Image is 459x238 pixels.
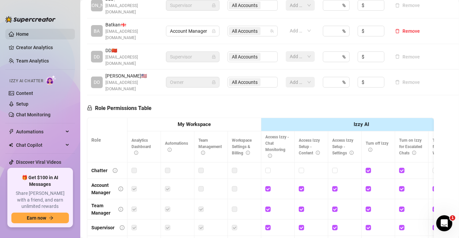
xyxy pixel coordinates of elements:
span: lock [87,105,92,111]
span: info-circle [120,225,124,230]
th: Role [87,118,127,162]
div: Chatter [91,167,107,174]
div: Team Manager [91,202,113,217]
strong: Izzy AI [354,121,369,127]
span: Access Izzy Setup - Settings [332,138,354,155]
a: Setup [16,101,28,107]
button: Remove [392,78,423,86]
span: Share [PERSON_NAME] with a friend, and earn unlimited rewards [11,190,69,210]
span: info-circle [113,168,117,173]
a: Content [16,91,33,96]
span: lock [212,80,216,84]
span: Automations [16,126,64,137]
span: [PERSON_NAME] 🇺🇸 [105,72,158,80]
a: Discover Viral Videos [16,159,61,165]
span: Turn on Izzy for Time Wasters [433,138,455,155]
span: info-circle [350,151,354,155]
span: info-circle [268,154,272,158]
a: Team Analytics [16,58,49,64]
img: logo-BBDzfeDw.svg [5,16,56,23]
span: Access Izzy Setup - Content [299,138,320,155]
a: Chat Monitoring [16,112,51,117]
span: DO [94,79,100,86]
span: Turn on Izzy for Escalated Chats [399,138,422,155]
span: Turn off Izzy [366,141,388,152]
span: All Accounts [232,27,258,35]
button: Remove [392,53,423,61]
span: info-circle [246,151,250,155]
div: Account Manager [91,182,113,196]
img: Chat Copilot [9,143,13,147]
a: Creator Analytics [16,42,70,53]
span: [EMAIL_ADDRESS][DOMAIN_NAME] [105,54,158,67]
span: DD 🇨🇳 [105,47,158,54]
span: Team Management [198,138,222,155]
span: info-circle [412,151,416,155]
span: [EMAIL_ADDRESS][DOMAIN_NAME] [105,3,158,15]
a: Home [16,31,29,37]
span: Supervisor [170,0,215,10]
span: Supervisor [170,52,215,62]
span: info-circle [368,148,372,152]
span: [EMAIL_ADDRESS][DOMAIN_NAME] [105,28,158,41]
span: info-circle [201,151,205,155]
img: AI Chatter [46,75,56,85]
span: Chat Copilot [16,140,64,150]
span: thunderbolt [9,129,14,134]
span: arrow-right [49,216,54,220]
span: lock [212,29,216,33]
span: lock [212,55,216,59]
span: info-circle [168,148,172,152]
button: Remove [392,1,423,9]
span: All Accounts [229,27,261,35]
span: lock [212,3,216,7]
span: Access Izzy - Chat Monitoring [265,135,289,158]
h5: Role Permissions Table [87,104,152,112]
div: Supervisor [91,224,114,231]
span: Account Manager [170,26,215,36]
span: info-circle [118,187,123,191]
span: info-circle [316,151,320,155]
span: Owner [170,77,215,87]
span: 🎁 Get $100 in AI Messages [11,174,69,188]
span: info-circle [118,207,123,212]
button: Earn nowarrow-right [11,213,69,223]
span: Remove [402,28,420,34]
span: Analytics Dashboard [131,138,151,155]
span: delete [395,29,400,33]
strong: My Workspace [178,121,211,127]
span: Izzy AI Chatter [9,78,43,84]
span: Earn now [27,215,46,221]
span: [EMAIL_ADDRESS][DOMAIN_NAME] [105,80,158,92]
span: Batkan 🇬🇪 [105,21,158,28]
span: info-circle [134,151,138,155]
iframe: Intercom live chat [436,215,452,231]
span: BA [94,27,100,35]
span: Automations [165,141,188,152]
span: 1 [450,215,455,221]
span: team [270,29,274,33]
span: [PERSON_NAME] [79,2,115,9]
span: DD [94,53,100,61]
button: Remove [392,27,423,35]
span: Workspace Settings & Billing [232,138,252,155]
